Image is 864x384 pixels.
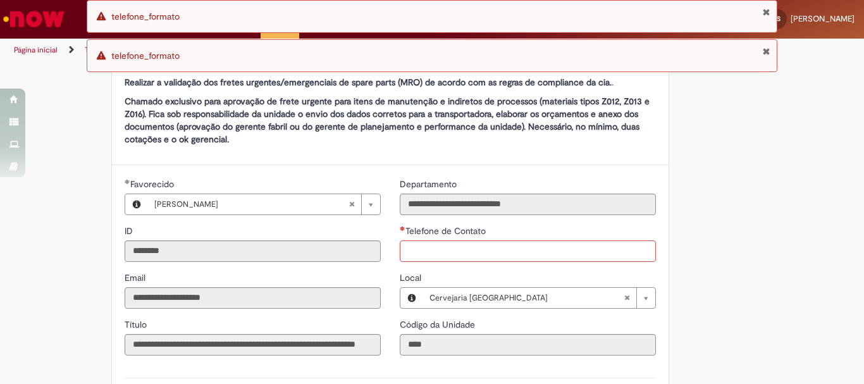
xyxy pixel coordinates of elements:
span: [PERSON_NAME] [154,194,349,214]
span: Local [400,272,424,283]
span: Necessários [400,226,405,231]
label: Somente leitura - Código da Unidade [400,318,478,331]
input: ID [125,240,381,262]
span: Obrigatório Preenchido [125,179,130,184]
span: Somente leitura - Email [125,272,148,283]
span: telefone_formato [111,11,180,22]
input: Email [125,287,381,309]
span: Telefone de Contato [405,225,488,237]
label: Somente leitura - ID [125,225,135,237]
label: Somente leitura - Título [125,318,149,331]
span: Somente leitura - ID [125,225,135,237]
input: Departamento [400,194,656,215]
a: Cervejaria [GEOGRAPHIC_DATA]Limpar campo Local [423,288,655,308]
ul: Trilhas de página [9,39,567,62]
a: Todos os Catálogos [85,45,152,55]
button: Favorecido, Visualizar este registro Lilian Cristina Dos Santos [125,194,148,214]
span: telefone_formato [111,50,180,61]
strong: Realizar a validação dos fretes urgentes/emergenciais de spare parts (MRO) de acordo com as regra... [125,77,612,88]
input: Telefone de Contato [400,240,656,262]
a: [PERSON_NAME]Limpar campo Favorecido [148,194,380,214]
label: Somente leitura - Email [125,271,148,284]
strong: Chamado exclusivo para aprovação de frete urgente para itens de manutenção e indiretos de process... [125,96,650,145]
span: Somente leitura - Código da Unidade [400,319,478,330]
input: Título [125,334,381,356]
abbr: Limpar campo Favorecido [342,194,361,214]
span: Somente leitura - Título [125,319,149,330]
span: [PERSON_NAME] [791,13,855,24]
input: Código da Unidade [400,334,656,356]
abbr: Limpar campo Local [617,288,636,308]
label: Somente leitura - Departamento [400,178,459,190]
button: Fechar Notificação [762,46,770,56]
button: Local, Visualizar este registro Cervejaria Pernambuco [400,288,423,308]
span: Necessários - Favorecido [130,178,176,190]
span: Cervejaria [GEOGRAPHIC_DATA] [429,288,624,308]
p: . [125,76,656,89]
img: ServiceNow [1,6,66,32]
a: Página inicial [14,45,58,55]
button: Fechar Notificação [762,7,770,17]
